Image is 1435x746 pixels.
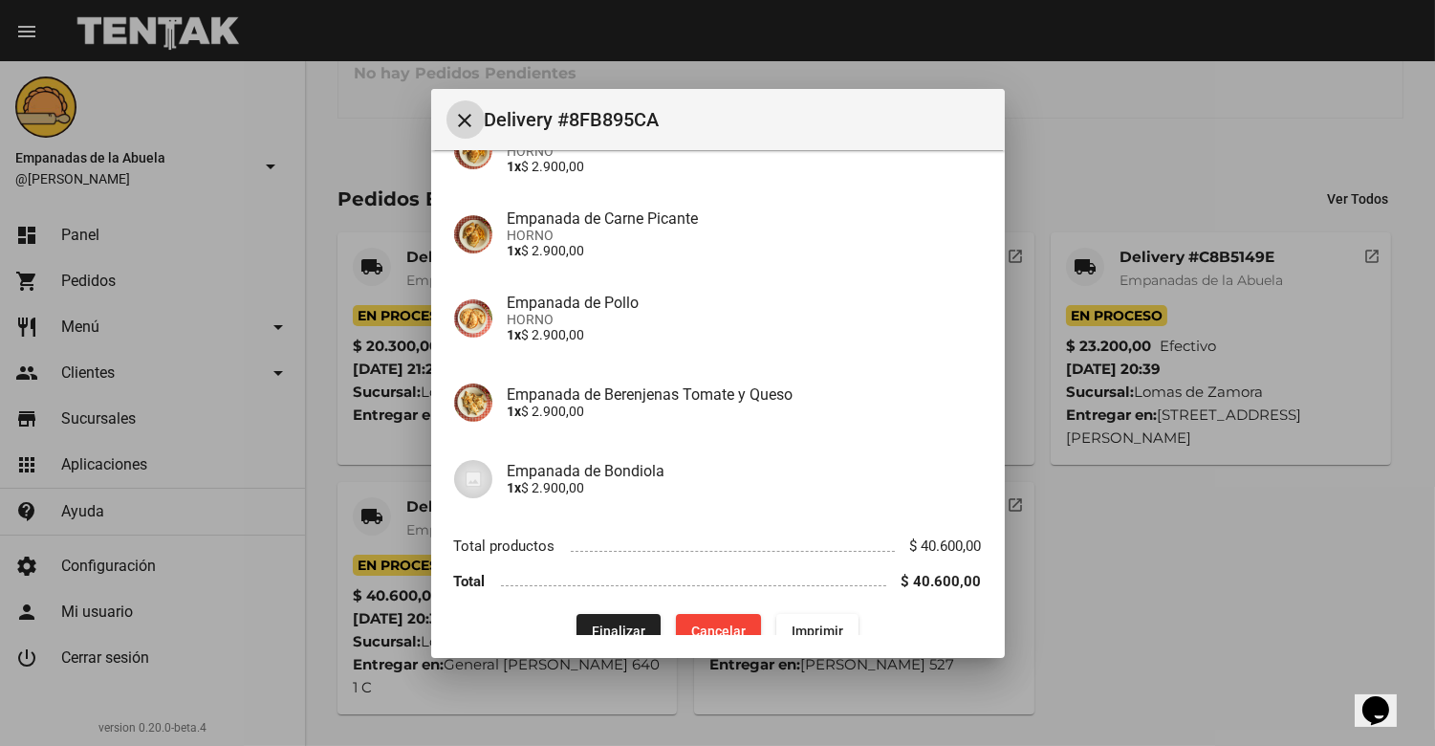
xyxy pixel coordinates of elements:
iframe: chat widget [1355,669,1416,727]
span: HORNO [508,228,982,243]
p: $ 2.900,00 [508,159,982,174]
p: $ 2.900,00 [508,480,982,495]
b: 1x [508,404,522,419]
button: Cancelar [676,614,761,648]
span: HORNO [508,143,982,159]
li: Total $ 40.600,00 [454,563,982,599]
b: 1x [508,327,522,342]
span: Delivery #8FB895CA [485,104,989,135]
button: Cerrar [446,100,485,139]
button: Imprimir [776,614,859,648]
img: 07c47add-75b0-4ce5-9aba-194f44787723.jpg [454,460,492,498]
b: 1x [508,243,522,258]
img: 4578203c-391b-4cb2-96d6-d19d736134f1.jpg [454,384,492,422]
span: Cancelar [691,624,746,639]
img: 244b8d39-ba06-4741-92c7-e12f1b13dfde.jpg [454,131,492,169]
img: 244b8d39-ba06-4741-92c7-e12f1b13dfde.jpg [454,215,492,253]
span: Finalizar [592,624,645,639]
img: 10349b5f-e677-4e10-aec3-c36b893dfd64.jpg [454,299,492,338]
span: Imprimir [792,624,843,639]
p: $ 2.900,00 [508,243,982,258]
h4: Empanada de Bondiola [508,462,982,480]
h4: Empanada de Carne Picante [508,209,982,228]
b: 1x [508,159,522,174]
h4: Empanada de Berenjenas Tomate y Queso [508,385,982,404]
li: Total productos $ 40.600,00 [454,529,982,564]
h4: Empanada de Pollo [508,294,982,312]
button: Finalizar [576,614,661,648]
span: HORNO [508,312,982,327]
p: $ 2.900,00 [508,327,982,342]
p: $ 2.900,00 [508,404,982,419]
b: 1x [508,480,522,495]
mat-icon: Cerrar [454,109,477,132]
